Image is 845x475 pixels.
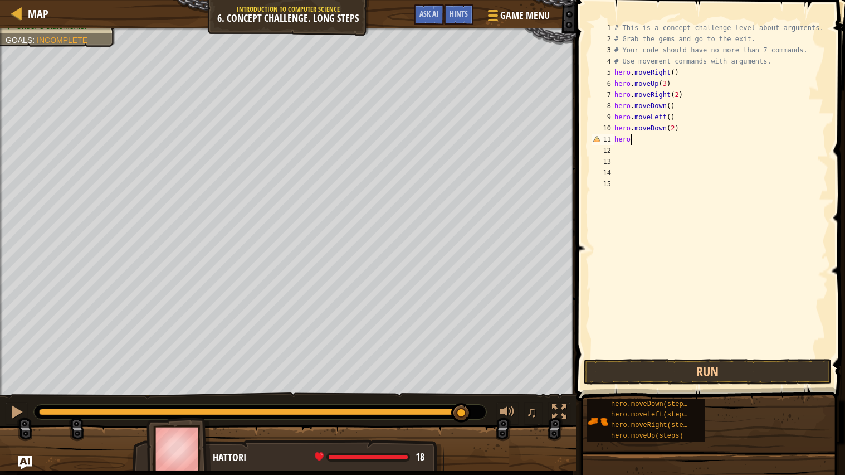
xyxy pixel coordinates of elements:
[213,450,433,465] div: Hattori
[6,36,32,45] span: Goals
[592,112,614,123] div: 9
[611,411,691,419] span: hero.moveLeft(steps)
[592,100,614,112] div: 8
[18,456,32,469] button: Ask AI
[524,402,543,425] button: ♫
[592,33,614,45] div: 2
[414,4,444,25] button: Ask AI
[37,36,87,45] span: Incomplete
[592,167,614,178] div: 14
[592,145,614,156] div: 12
[592,89,614,100] div: 7
[611,400,691,408] span: hero.moveDown(steps)
[584,359,832,385] button: Run
[592,45,614,56] div: 3
[479,4,556,31] button: Game Menu
[587,411,608,432] img: portrait.png
[32,36,37,45] span: :
[592,134,614,145] div: 11
[315,452,424,462] div: health: 18 / 18
[450,8,468,19] span: Hints
[500,8,550,23] span: Game Menu
[592,78,614,89] div: 6
[592,56,614,67] div: 4
[496,402,519,425] button: Adjust volume
[526,404,538,420] span: ♫
[592,156,614,167] div: 13
[419,8,438,19] span: Ask AI
[28,6,48,21] span: Map
[592,123,614,134] div: 10
[6,402,28,425] button: Ctrl + P: Pause
[592,178,614,190] div: 15
[22,6,48,21] a: Map
[592,22,614,33] div: 1
[611,432,683,440] span: hero.moveUp(steps)
[416,450,424,464] span: 18
[548,402,570,425] button: Toggle fullscreen
[592,67,614,78] div: 5
[611,421,695,429] span: hero.moveRight(steps)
